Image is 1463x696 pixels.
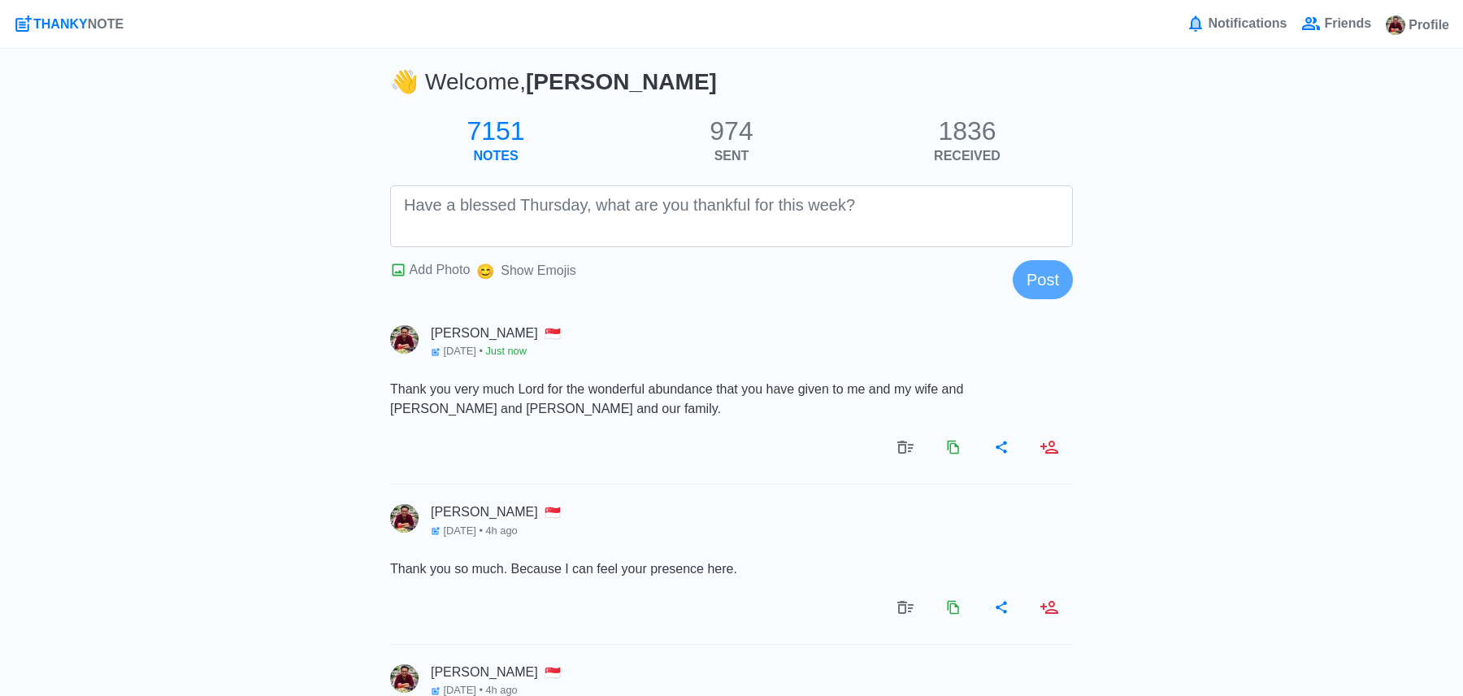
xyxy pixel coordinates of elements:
[389,66,422,98] span: wave
[1321,14,1371,33] span: Friends
[1205,14,1287,33] span: Notifications
[526,69,717,94] b: [PERSON_NAME]
[614,115,849,146] h2: 974
[378,146,614,166] p: NOTES
[545,507,561,519] span: 🇸🇬
[431,345,527,357] small: [DATE] •
[431,325,561,341] h6: [PERSON_NAME]
[431,524,518,537] small: [DATE] •
[390,562,737,576] span: Thank you so much. Because I can feel your presence here.
[431,504,561,520] a: [PERSON_NAME] 🇸🇬
[485,684,517,696] span: 4h ago
[378,115,614,146] h2: 7151
[849,115,1085,146] h2: 1836
[33,15,124,34] div: THANKY
[1185,13,1288,34] a: Notifications
[485,524,517,537] span: 4h ago
[431,664,561,680] a: [PERSON_NAME] 🇸🇬
[390,68,717,102] h3: Welcome,
[545,328,561,340] span: 🇸🇬
[1300,13,1372,34] a: Friends
[431,664,561,680] h6: [PERSON_NAME]
[431,325,561,341] a: [PERSON_NAME] 🇸🇬
[431,504,561,520] h6: [PERSON_NAME]
[501,261,575,281] div: Show Emojis
[1385,13,1450,36] a: Profile
[410,263,471,276] span: Add Photo
[476,263,494,280] span: smile
[849,146,1085,166] p: RECEIVED
[88,17,124,31] span: NOTE
[1013,260,1073,299] button: Post
[431,684,518,696] small: [DATE] •
[485,345,527,357] span: Just now
[545,668,561,679] span: 🇸🇬
[390,382,963,415] span: Thank you very much Lord for the wonderful abundance that you have given to me and my wife and [P...
[1405,15,1449,35] span: Profile
[614,146,849,166] p: SENT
